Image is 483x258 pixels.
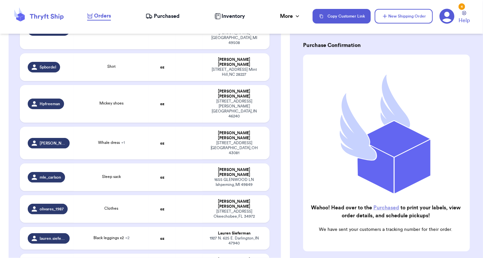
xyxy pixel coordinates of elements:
a: Orders [87,12,111,21]
div: Lauren Sieferman [207,231,262,236]
span: [PERSON_NAME] [40,141,66,146]
strong: oz [160,207,164,211]
span: + 1 [121,141,125,145]
span: Inventory [222,12,245,20]
span: Black leggings x2 [93,236,129,240]
span: Mickey shoes [99,101,123,105]
div: [PERSON_NAME] [PERSON_NAME] [207,131,262,141]
span: Whale dress [98,141,125,145]
a: 6 [439,9,455,24]
h3: Purchase Confirmation [303,41,470,49]
a: Help [459,11,470,24]
div: [PERSON_NAME] [PERSON_NAME] [207,89,262,99]
span: Hpfreeman [40,101,60,107]
div: [STREET_ADDRESS][PERSON_NAME] [GEOGRAPHIC_DATA] , MI 49508 [207,25,262,45]
strong: oz [160,236,164,240]
strong: oz [160,175,164,179]
button: New Shipping Order [375,9,433,23]
div: [STREET_ADDRESS][PERSON_NAME] [GEOGRAPHIC_DATA] , IN 46240 [207,99,262,119]
div: [STREET_ADDRESS] Okeechobee , FL 34972 [207,209,262,219]
div: [STREET_ADDRESS] Mint Hill , NC 28227 [207,67,262,77]
button: Copy Customer Link [313,9,371,23]
div: [PERSON_NAME] [PERSON_NAME] [207,57,262,67]
span: Shirt [107,64,116,68]
span: lauren.sieferman [40,236,66,241]
div: 1927 N. 625 E. Darlington , IN 47940 [207,236,262,246]
p: We have sent your customers a tracking number for their order. [308,226,463,233]
span: Help [459,17,470,24]
span: mle_carlson [40,175,61,180]
strong: oz [160,102,164,106]
div: 6 [459,3,465,10]
h2: Wahoo! Head over to the to print your labels, view order details, and schedule pickups! [308,204,463,220]
div: More [280,12,301,20]
a: Purchased [146,12,180,20]
span: Spbordel [40,64,56,70]
span: + 2 [125,236,129,240]
a: Inventory [215,12,245,20]
span: Sleep sack [102,175,121,179]
span: Purchased [154,12,180,20]
span: olivares_1987 [40,206,64,212]
strong: oz [160,65,164,69]
strong: oz [160,141,164,145]
span: Orders [94,12,111,20]
span: Clothes [104,206,118,210]
div: 1655 GLENWOOD LN Ishpeming , MI 49849 [207,177,262,187]
div: [STREET_ADDRESS] [GEOGRAPHIC_DATA] , OH 43081 [207,141,262,155]
div: [PERSON_NAME] [PERSON_NAME] [207,199,262,209]
div: [PERSON_NAME] [PERSON_NAME] [207,167,262,177]
a: Purchased [373,205,399,210]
